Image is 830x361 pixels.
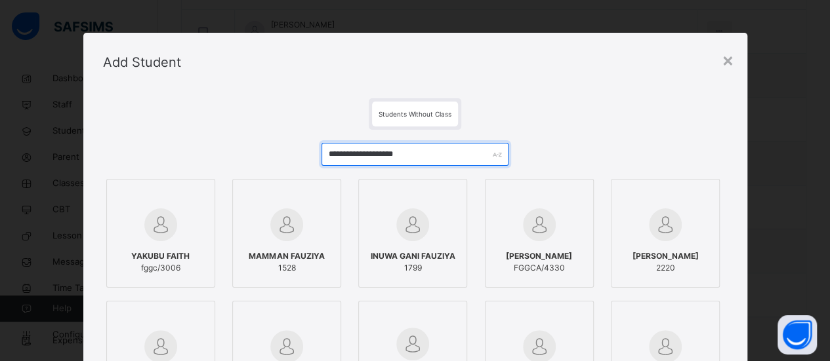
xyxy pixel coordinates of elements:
span: [PERSON_NAME] [633,250,699,262]
img: default.svg [523,208,556,241]
span: FGGCA/4330 [506,262,572,274]
span: Add Student [103,54,181,70]
span: YAKUBU FAITH [131,250,190,262]
div: × [722,46,734,73]
span: 2220 [633,262,699,274]
span: [PERSON_NAME] [506,250,572,262]
span: Students Without Class [379,110,451,118]
img: default.svg [649,208,682,241]
img: default.svg [396,328,429,360]
img: default.svg [270,208,303,241]
span: MAMMAN FAUZIYA [249,250,324,262]
span: 1799 [371,262,455,274]
span: fggc/3006 [131,262,190,274]
span: INUWA GANI FAUZIYA [371,250,455,262]
span: 1528 [249,262,324,274]
img: default.svg [396,208,429,241]
button: Open asap [778,315,817,354]
img: default.svg [144,208,177,241]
